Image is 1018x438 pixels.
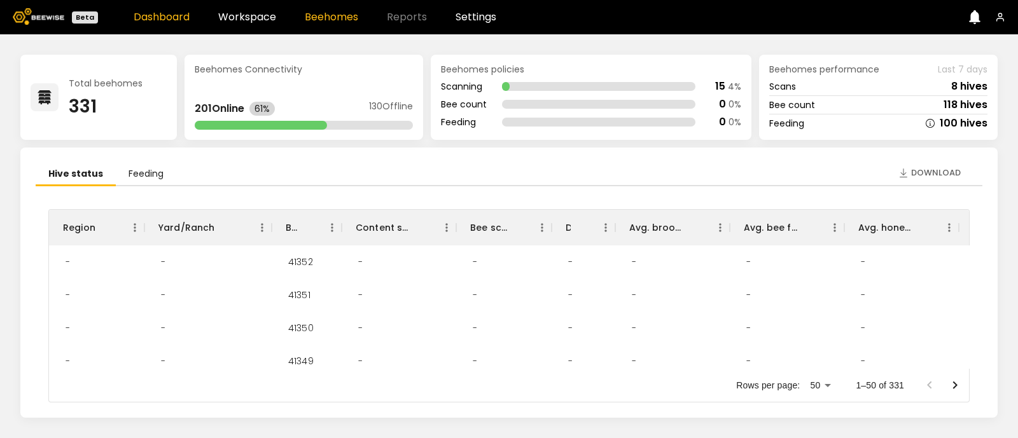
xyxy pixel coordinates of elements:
[730,210,844,245] div: Avg. bee frames
[940,118,987,128] div: 100 hives
[769,100,815,109] div: Bee count
[456,210,552,245] div: Bee scan hives
[507,219,525,236] button: Sort
[69,98,143,116] div: 331
[72,11,98,24] div: Beta
[736,311,761,345] div: -
[463,278,487,311] div: -
[463,345,487,378] div: -
[856,379,904,392] p: 1–50 of 331
[151,278,176,311] div: -
[441,65,741,74] div: Beehomes policies
[805,376,835,395] div: 50
[558,278,583,311] div: -
[215,219,233,236] button: Sort
[387,12,427,22] span: Reports
[463,245,487,278] div: -
[965,311,990,345] div: -
[736,379,800,392] p: Rows per page:
[728,82,741,91] div: 4 %
[278,245,323,278] div: 41352
[615,210,730,245] div: Avg. brood frames
[736,245,761,278] div: -
[914,219,932,236] button: Sort
[715,81,725,92] div: 15
[729,118,741,127] div: 0 %
[55,278,80,311] div: -
[744,210,800,245] div: Avg. bee frames
[729,100,741,109] div: 0 %
[736,278,761,311] div: -
[719,99,726,109] div: 0
[249,102,275,116] div: 61%
[125,218,144,237] button: Menu
[892,163,967,183] button: Download
[622,311,646,345] div: -
[297,219,315,236] button: Sort
[63,210,95,245] div: Region
[851,345,875,378] div: -
[144,210,272,245] div: Yard/Ranch
[463,311,487,345] div: -
[940,218,959,237] button: Menu
[552,210,615,245] div: Dead hives
[938,65,987,74] span: Last 7 days
[348,278,373,311] div: -
[558,245,583,278] div: -
[218,12,276,22] a: Workspace
[36,163,116,186] li: Hive status
[151,345,176,378] div: -
[558,311,583,345] div: -
[95,219,113,236] button: Sort
[369,102,413,116] div: 130 Offline
[558,345,583,378] div: -
[769,82,796,91] div: Scans
[348,345,373,378] div: -
[736,345,761,378] div: -
[769,119,804,128] div: Feeding
[55,245,80,278] div: -
[566,210,571,245] div: Dead hives
[342,210,456,245] div: Content scan hives
[323,218,342,237] button: Menu
[965,278,990,311] div: -
[800,219,818,236] button: Sort
[272,210,342,245] div: BH ID
[151,245,176,278] div: -
[437,218,456,237] button: Menu
[412,219,429,236] button: Sort
[13,8,64,25] img: Beewise logo
[629,210,685,245] div: Avg. brood frames
[456,12,496,22] a: Settings
[49,210,144,245] div: Region
[134,12,190,22] a: Dashboard
[622,345,646,378] div: -
[851,245,875,278] div: -
[195,65,413,74] div: Beehomes Connectivity
[348,311,373,345] div: -
[851,278,875,311] div: -
[278,311,324,345] div: 41350
[441,100,487,109] div: Bee count
[69,79,143,88] div: Total beehomes
[942,373,968,398] button: Go to next page
[844,210,959,245] div: Avg. honey frames
[571,219,589,236] button: Sort
[151,311,176,345] div: -
[622,245,646,278] div: -
[286,210,297,245] div: BH ID
[851,311,875,345] div: -
[719,117,726,127] div: 0
[711,218,730,237] button: Menu
[278,345,324,378] div: 41349
[441,118,487,127] div: Feeding
[305,12,358,22] a: Beehomes
[195,104,244,114] div: 201 Online
[278,278,321,311] div: 41351
[116,163,176,186] li: Feeding
[944,100,987,110] div: 118 hives
[253,218,272,237] button: Menu
[55,311,80,345] div: -
[858,210,914,245] div: Avg. honey frames
[825,218,844,237] button: Menu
